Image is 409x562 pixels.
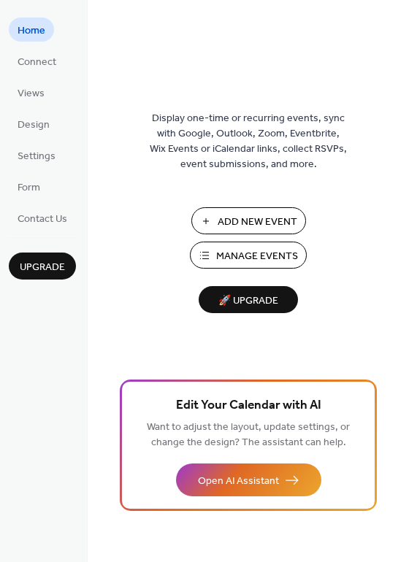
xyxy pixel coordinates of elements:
[9,174,49,199] a: Form
[18,118,50,133] span: Design
[147,417,350,453] span: Want to adjust the layout, update settings, or change the design? The assistant can help.
[176,463,321,496] button: Open AI Assistant
[9,18,54,42] a: Home
[218,215,297,230] span: Add New Event
[198,474,279,489] span: Open AI Assistant
[150,111,347,172] span: Display one-time or recurring events, sync with Google, Outlook, Zoom, Eventbrite, Wix Events or ...
[9,143,64,167] a: Settings
[18,180,40,196] span: Form
[9,253,76,280] button: Upgrade
[216,249,298,264] span: Manage Events
[9,49,65,73] a: Connect
[207,291,289,311] span: 🚀 Upgrade
[20,260,65,275] span: Upgrade
[9,112,58,136] a: Design
[18,86,45,101] span: Views
[9,206,76,230] a: Contact Us
[199,286,298,313] button: 🚀 Upgrade
[191,207,306,234] button: Add New Event
[18,55,56,70] span: Connect
[176,396,321,416] span: Edit Your Calendar with AI
[18,149,56,164] span: Settings
[190,242,307,269] button: Manage Events
[18,23,45,39] span: Home
[18,212,67,227] span: Contact Us
[9,80,53,104] a: Views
